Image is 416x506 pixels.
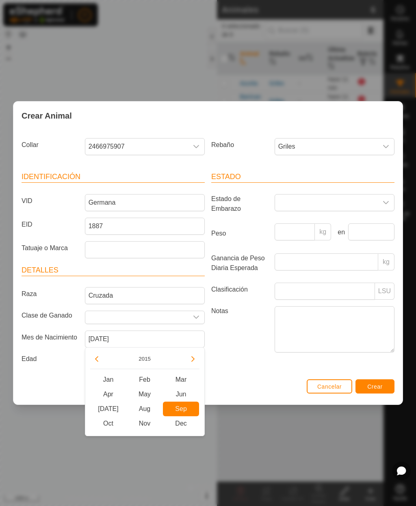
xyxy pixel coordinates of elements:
p-inputgroup-addon: kg [378,253,394,270]
p-inputgroup-addon: kg [315,223,331,240]
span: Crear [367,383,383,390]
header: Estado [211,171,394,183]
label: Tatuaje o Marca [18,241,82,255]
div: dropdown trigger [378,195,394,211]
button: Crear [355,379,394,394]
span: May [126,387,163,402]
button: Cancelar [307,379,352,394]
label: Ganancia de Peso Diaria Esperada [208,253,271,273]
p-inputgroup-addon: LSU [375,283,394,300]
button: Next Year [186,352,199,365]
span: Cancelar [317,383,342,390]
label: Raza [18,287,82,301]
label: Peso [208,223,271,244]
span: Aug [126,402,163,416]
span: 2466975907 [85,138,188,155]
label: Collar [18,138,82,152]
label: Notas [208,306,271,352]
label: Clasificación [208,283,271,296]
span: Sep [163,402,199,416]
label: Clase de Ganado [18,311,82,321]
div: dropdown trigger [378,138,394,155]
label: VID [18,194,82,208]
div: dropdown trigger [188,311,204,324]
span: Griles [275,138,378,155]
div: Choose Date [85,347,205,436]
label: Mes de Nacimiento [18,331,82,344]
label: Edad [18,354,82,364]
span: Nov [126,416,163,431]
span: [DATE] [90,402,127,416]
span: Jan [90,372,127,387]
label: EID [18,218,82,231]
span: Oct [90,416,127,431]
label: en [334,227,345,237]
span: Crear Animal [22,110,72,122]
span: Apr [90,387,127,402]
button: Previous Year [90,352,103,365]
span: Dec [163,416,199,431]
header: Identificación [22,171,205,183]
span: Jun [163,387,199,402]
span: Mar [163,372,199,387]
label: Rebaño [208,138,271,152]
span: Feb [126,372,163,387]
button: Choose Year [135,354,154,363]
div: dropdown trigger [188,138,204,155]
label: Estado de Embarazo [208,194,271,214]
header: Detalles [22,265,205,276]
